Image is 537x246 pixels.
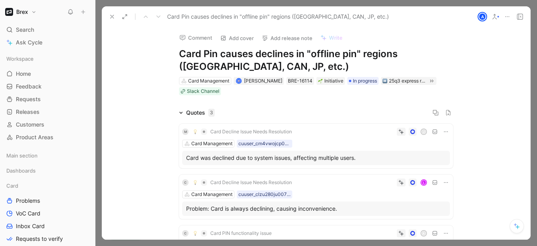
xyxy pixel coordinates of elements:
div: Workspace [3,53,92,65]
span: Card Pin causes declines in "offline pin" regions ([GEOGRAPHIC_DATA], CAN, JP, etc.) [167,12,389,21]
a: Requests to verify [3,233,92,245]
div: Card [3,180,92,192]
a: Problems [3,195,92,207]
div: Slack Channel [187,87,219,95]
span: Product Areas [16,133,53,141]
div: Card Management [191,140,232,148]
img: 💡 [193,180,198,185]
div: Main section [3,150,92,164]
div: Problem: Card is always declining, causing inconvenience. [186,204,446,213]
span: [PERSON_NAME] [244,78,282,84]
span: Main section [6,152,38,160]
div: Card Management [188,77,229,85]
div: Quotes3 [176,108,218,117]
span: Requests to verify [16,235,63,243]
span: Card [6,182,18,190]
span: Card PIN functionality issue [210,230,272,236]
div: Card was declined due to system issues, affecting multiple users. [186,153,446,163]
span: Card Decline Issue Needs Resolution [210,129,292,135]
h1: Card Pin causes declines in "offline pin" regions ([GEOGRAPHIC_DATA], CAN, JP, etc.) [179,48,453,73]
span: Requests [16,95,41,103]
span: Card Decline Issue Needs Resolution [210,179,292,186]
img: 🌱 [318,79,323,83]
div: Search [3,24,92,36]
span: Customers [16,121,44,129]
button: BrexBrex [3,6,38,17]
span: Feedback [16,83,42,90]
button: 💡Card PIN functionality issue [190,229,274,238]
div: In progress [347,77,379,85]
span: In progress [353,77,377,85]
span: Dashboards [6,167,36,175]
div: Initiative [318,77,343,85]
a: Ask Cycle [3,37,92,48]
a: Customers [3,119,92,131]
span: Workspace [6,55,34,63]
div: cuuser_clzu280ju007m0f8054c4uw58 [238,190,291,198]
img: Brex [5,8,13,16]
span: Problems [16,197,40,205]
div: Quotes [186,108,215,117]
span: Search [16,25,34,35]
div: A [421,231,427,236]
div: 25q3 express replication migration [389,77,426,85]
a: Product Areas [3,131,92,143]
div: Dashboards [3,165,92,177]
a: Inbox Card [3,220,92,232]
button: Add cover [217,33,257,44]
div: 🌱Initiative [316,77,345,85]
button: Write [317,32,346,43]
div: C [182,230,189,236]
a: Releases [3,106,92,118]
a: VoC Card [3,208,92,219]
span: Home [16,70,31,78]
button: 💡Card Decline Issue Needs Resolution [190,178,295,187]
img: 💡 [193,129,198,134]
div: C [182,179,189,186]
div: L [421,180,427,185]
div: Dashboards [3,165,92,179]
a: Feedback [3,81,92,92]
h1: Brex [16,8,28,15]
img: avatar [236,79,241,83]
button: Add release note [258,33,316,44]
button: 💡Card Decline Issue Needs Resolution [190,127,295,136]
span: Ask Cycle [16,38,42,47]
span: VoC Card [16,209,40,217]
img: 💡 [193,231,198,236]
div: BRE-16114 [288,77,312,85]
div: Main section [3,150,92,161]
div: 3 [208,109,215,117]
div: cuuser_cm4vwojcp01mq0j57o8jqhhtx [238,140,291,148]
div: M [182,129,189,135]
span: Write [329,34,343,41]
img: ⏩ [383,79,387,83]
span: Inbox Card [16,222,45,230]
a: Requests [3,93,92,105]
span: Releases [16,108,40,116]
div: A [478,13,486,21]
div: Card Management [191,190,232,198]
div: J [421,129,427,135]
a: Home [3,68,92,80]
button: Comment [176,32,216,43]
